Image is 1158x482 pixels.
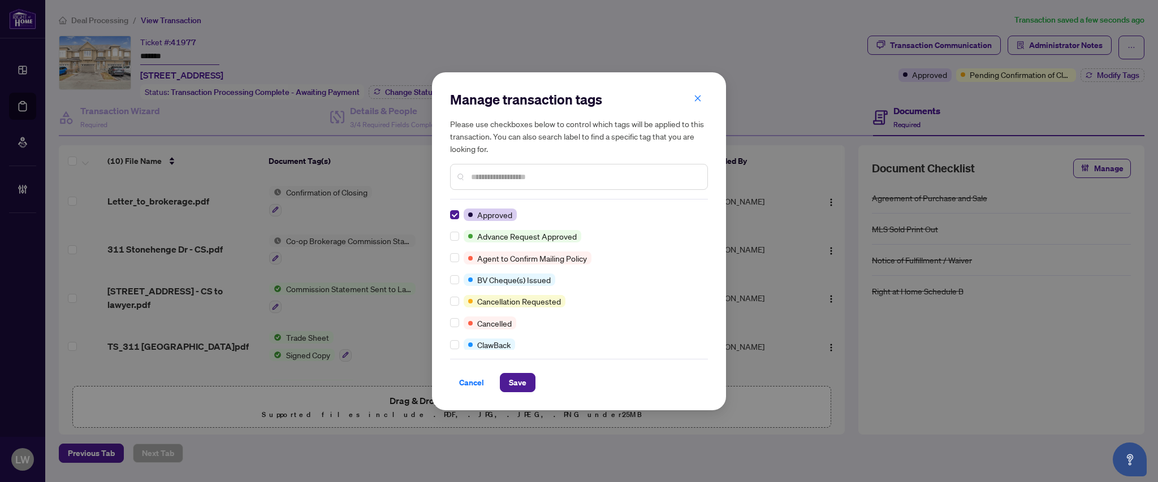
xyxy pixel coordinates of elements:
[477,230,577,242] span: Advance Request Approved
[450,90,708,108] h2: Manage transaction tags
[477,273,551,286] span: BV Cheque(s) Issued
[477,338,511,351] span: ClawBack
[450,373,493,392] button: Cancel
[1113,442,1147,476] button: Open asap
[694,94,702,102] span: close
[450,118,708,155] h5: Please use checkboxes below to control which tags will be applied to this transaction. You can al...
[477,252,587,264] span: Agent to Confirm Mailing Policy
[477,295,561,307] span: Cancellation Requested
[459,374,484,392] span: Cancel
[477,209,512,221] span: Approved
[509,374,526,392] span: Save
[477,317,512,329] span: Cancelled
[500,373,535,392] button: Save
